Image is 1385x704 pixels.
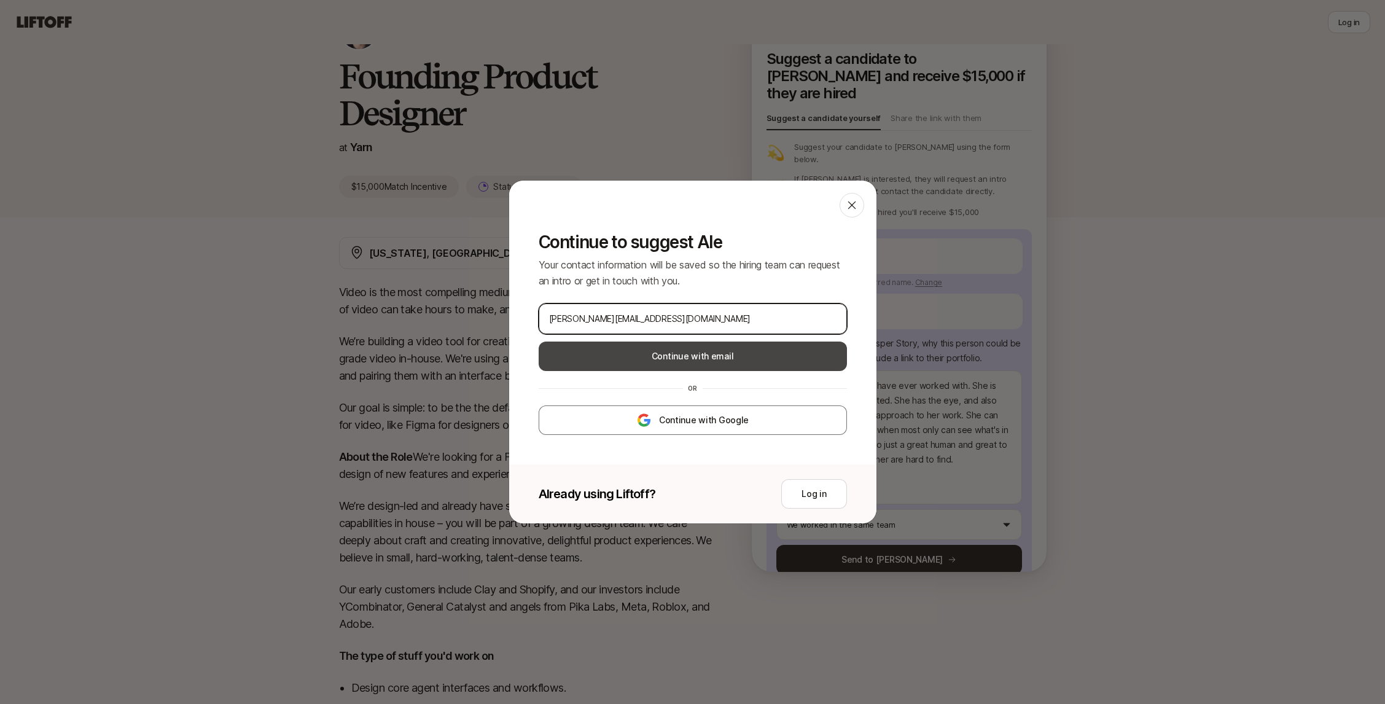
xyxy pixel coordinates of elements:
div: or [683,383,703,393]
button: Continue with email [539,342,847,371]
button: Log in [781,479,846,509]
p: Continue to suggest Ale [539,232,847,252]
input: Your personal email address [549,311,837,326]
button: Continue with Google [539,405,847,435]
p: Already using Liftoff? [539,485,655,503]
img: google-logo [636,413,652,428]
p: Your contact information will be saved so the hiring team can request an intro or get in touch wi... [539,257,847,289]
